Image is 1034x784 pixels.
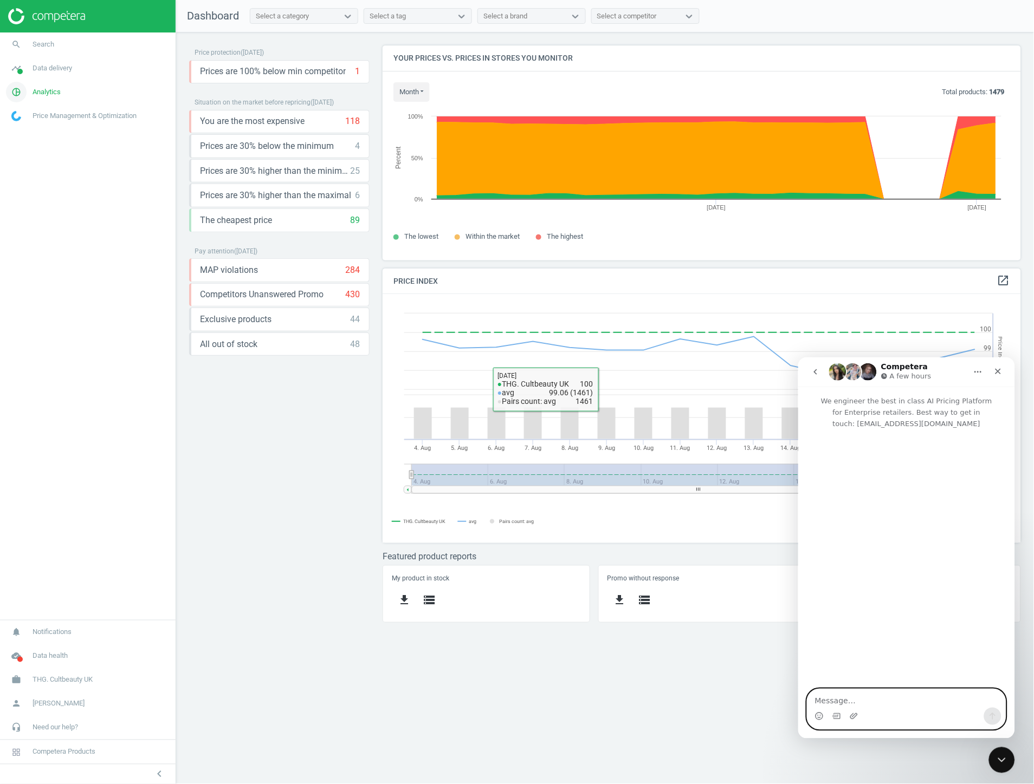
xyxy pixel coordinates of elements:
[997,274,1010,288] a: open_in_new
[33,628,72,637] span: Notifications
[408,113,423,120] text: 100%
[200,140,334,152] span: Prices are 30% below the minimum
[6,646,27,667] i: cloud_done
[423,594,436,607] i: storage
[707,445,727,452] tspan: 12. Aug
[744,445,764,452] tspan: 13. Aug
[200,264,258,276] span: MAP violations
[990,88,1005,96] b: 1479
[33,699,85,709] span: [PERSON_NAME]
[33,723,78,733] span: Need our help?
[634,445,654,452] tspan: 10. Aug
[613,594,626,607] i: get_app
[6,694,27,714] i: person
[469,519,477,524] tspan: avg
[6,622,27,643] i: notifications
[488,445,505,452] tspan: 6. Aug
[346,264,360,276] div: 284
[200,115,305,127] span: You are the most expensive
[356,190,360,201] div: 6
[395,146,402,169] tspan: Percent
[11,111,21,121] img: wGWNvw8QSZomAAAAABJRU5ErkJggg==
[980,325,992,333] text: 100
[798,357,1015,739] iframe: Intercom live chat
[6,58,27,79] i: timeline
[984,344,992,352] text: 99
[638,594,651,607] i: storage
[383,551,1021,561] h3: Featured product reports
[351,313,360,325] div: 44
[234,247,257,255] span: ( [DATE] )
[483,11,527,21] div: Select a brand
[200,66,346,77] span: Prices are 100% below min competitor
[33,747,95,757] span: Competera Products
[392,574,580,582] h5: My product in stock
[997,337,1004,367] tspan: Price Index
[525,445,541,452] tspan: 7. Aug
[346,289,360,300] div: 430
[370,11,406,21] div: Select a tag
[200,190,351,201] span: Prices are 30% higher than the maximal
[608,588,632,613] button: get_app
[195,247,234,255] span: Pay attention
[256,11,309,21] div: Select a category
[346,115,360,127] div: 118
[968,204,987,211] tspan: [DATE]
[547,232,583,240] span: The highest
[707,204,726,211] tspan: [DATE]
[351,338,360,350] div: 48
[414,445,431,452] tspan: 4. Aug
[466,232,520,240] span: Within the market
[200,165,351,177] span: Prices are 30% higher than the minimum
[153,768,166,781] i: chevron_left
[356,140,360,152] div: 4
[200,214,272,226] span: The cheapest price
[33,63,72,73] span: Data delivery
[781,445,801,452] tspan: 14. Aug
[33,651,68,661] span: Data health
[6,34,27,55] i: search
[398,594,411,607] i: get_app
[33,40,54,49] span: Search
[195,99,311,106] span: Situation on the market before repricing
[241,49,264,56] span: ( [DATE] )
[499,519,534,524] tspan: Pairs count: avg
[200,313,272,325] span: Exclusive products
[989,747,1015,773] iframe: Intercom live chat
[404,232,438,240] span: The lowest
[392,588,417,613] button: get_app
[311,99,334,106] span: ( [DATE] )
[632,588,657,613] button: storage
[6,82,27,102] i: pie_chart_outlined
[598,445,615,452] tspan: 9. Aug
[403,519,445,525] tspan: THG. Cultbeauty UK
[33,111,137,121] span: Price Management & Optimization
[356,66,360,77] div: 1
[451,445,468,452] tspan: 5. Aug
[187,9,239,22] span: Dashboard
[561,445,578,452] tspan: 8. Aug
[200,289,324,300] span: Competitors Unanswered Promo
[417,588,442,613] button: storage
[942,87,1005,97] p: Total products:
[597,11,657,21] div: Select a competitor
[608,574,796,582] h5: Promo without response
[33,87,61,97] span: Analytics
[351,165,360,177] div: 25
[33,675,93,685] span: THG. Cultbeauty UK
[393,82,430,102] button: month
[383,45,1021,71] h4: Your prices vs. prices in stores you monitor
[6,717,27,738] i: headset_mic
[670,445,690,452] tspan: 11. Aug
[997,274,1010,287] i: open_in_new
[195,49,241,56] span: Price protection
